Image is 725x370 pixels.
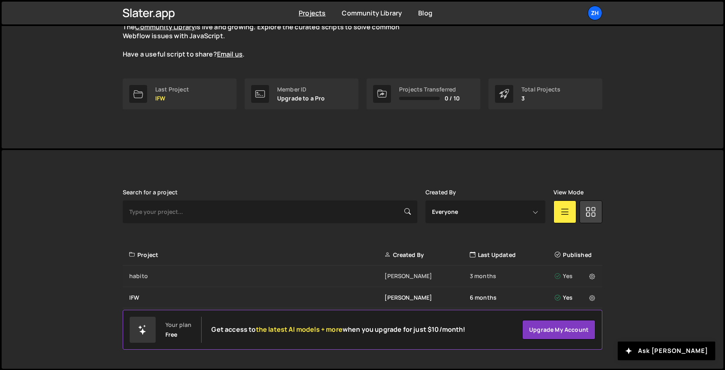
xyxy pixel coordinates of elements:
[123,308,602,330] a: behaq-code [PERSON_NAME] 11 months Yes
[555,272,597,280] div: Yes
[555,294,597,302] div: Yes
[123,189,178,196] label: Search for a project
[123,78,237,109] a: Last Project IFW
[521,86,560,93] div: Total Projects
[135,22,195,31] a: Community Library
[299,9,326,17] a: Projects
[554,189,584,196] label: View Mode
[588,6,602,20] a: zh
[470,294,555,302] div: 6 months
[123,22,415,59] p: The is live and growing. Explore the curated scripts to solve common Webflow issues with JavaScri...
[129,272,384,280] div: habito
[384,251,469,259] div: Created By
[445,95,460,102] span: 0 / 10
[129,251,384,259] div: Project
[470,272,555,280] div: 3 months
[399,86,460,93] div: Projects Transferred
[618,342,715,360] button: Ask [PERSON_NAME]
[165,331,178,338] div: Free
[211,326,465,333] h2: Get access to when you upgrade for just $10/month!
[277,95,325,102] p: Upgrade to a Pro
[425,189,456,196] label: Created By
[555,251,597,259] div: Published
[155,86,189,93] div: Last Project
[384,272,469,280] div: [PERSON_NAME]
[123,287,602,309] a: IFW [PERSON_NAME] 6 months Yes
[123,266,602,287] a: habito [PERSON_NAME] 3 months Yes
[521,95,560,102] p: 3
[155,95,189,102] p: IFW
[522,320,595,340] a: Upgrade my account
[165,322,191,328] div: Your plan
[384,294,469,302] div: [PERSON_NAME]
[342,9,402,17] a: Community Library
[129,294,384,302] div: IFW
[418,9,432,17] a: Blog
[217,50,243,59] a: Email us
[256,325,343,334] span: the latest AI models + more
[277,86,325,93] div: Member ID
[470,251,555,259] div: Last Updated
[123,200,417,223] input: Type your project...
